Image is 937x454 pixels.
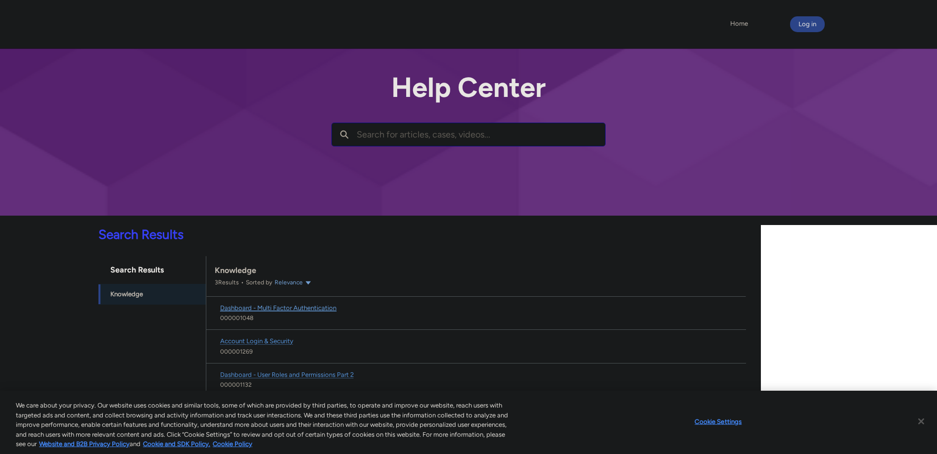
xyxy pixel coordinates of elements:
[220,371,354,378] span: Dashboard - User Roles and Permissions Part 2
[6,225,746,244] p: Search Results
[213,440,252,448] a: Cookie Policy
[239,279,246,286] span: •
[761,225,937,454] iframe: Qualified Messenger
[220,337,293,345] span: Account Login & Security
[39,440,130,448] a: More information about our cookie policy., opens in a new tab
[143,440,210,448] a: Cookie and SDK Policy.
[332,123,357,146] button: Search
[16,401,515,449] div: We care about your privacy. Our website uses cookies and similar tools, some of which are provide...
[331,72,606,103] h2: Help Center
[215,278,239,287] p: 3 Results
[98,284,206,305] a: Knowledge
[274,277,312,287] button: Relevance
[790,16,825,32] button: Log in
[110,289,143,299] span: Knowledge
[357,123,605,146] input: Search for articles, cases, videos...
[215,266,738,275] div: Knowledge
[220,304,336,312] span: Dashboard - Multi Factor Authentication
[687,412,749,432] button: Cookie Settings
[239,277,312,287] div: Sorted by
[728,16,750,31] a: Home
[220,347,253,356] lightning-formatted-text: 000001269
[220,314,253,322] lightning-formatted-text: 000001048
[220,380,252,389] lightning-formatted-text: 000001132
[910,410,932,432] button: Close
[98,256,206,284] h1: Search Results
